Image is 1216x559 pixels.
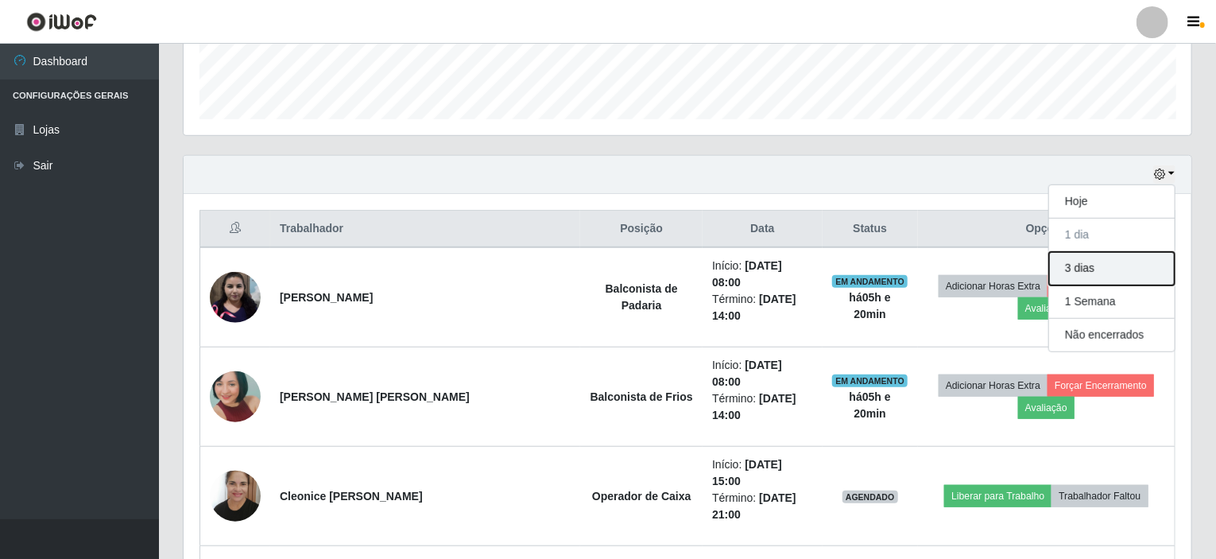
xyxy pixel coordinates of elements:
span: EM ANDAMENTO [832,375,908,387]
strong: [PERSON_NAME] [PERSON_NAME] [280,390,470,403]
button: 1 dia [1049,219,1175,252]
th: Trabalhador [270,211,580,248]
li: Início: [712,357,812,390]
img: 1752018104421.jpeg [210,343,261,450]
th: Opções [918,211,1175,248]
button: 1 Semana [1049,285,1175,319]
time: [DATE] 08:00 [712,359,782,388]
li: Início: [712,456,812,490]
th: Data [703,211,822,248]
strong: Balconista de Frios [591,390,693,403]
strong: [PERSON_NAME] [280,291,373,304]
span: EM ANDAMENTO [832,275,908,288]
button: Não encerrados [1049,319,1175,351]
time: [DATE] 15:00 [712,458,782,487]
button: Avaliação [1018,297,1075,320]
strong: Balconista de Padaria [606,282,678,312]
strong: Operador de Caixa [592,490,691,503]
button: Hoje [1049,185,1175,219]
img: 1727450734629.jpeg [210,462,261,530]
li: Término: [712,291,812,324]
li: Término: [712,490,812,523]
strong: há 05 h e 20 min [850,291,891,320]
button: Adicionar Horas Extra [939,375,1048,397]
button: 3 dias [1049,252,1175,285]
li: Término: [712,390,812,424]
img: CoreUI Logo [26,12,97,32]
strong: Cleonice [PERSON_NAME] [280,490,423,503]
img: 1725571179961.jpeg [210,272,261,323]
th: Posição [580,211,703,248]
button: Trabalhador Faltou [1051,485,1148,507]
button: Liberar para Trabalho [944,485,1051,507]
strong: há 05 h e 20 min [850,390,891,420]
button: Adicionar Horas Extra [939,275,1048,297]
li: Início: [712,258,812,291]
time: [DATE] 08:00 [712,259,782,289]
button: Forçar Encerramento [1048,375,1154,397]
button: Avaliação [1018,397,1075,419]
span: AGENDADO [842,491,898,503]
th: Status [823,211,918,248]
